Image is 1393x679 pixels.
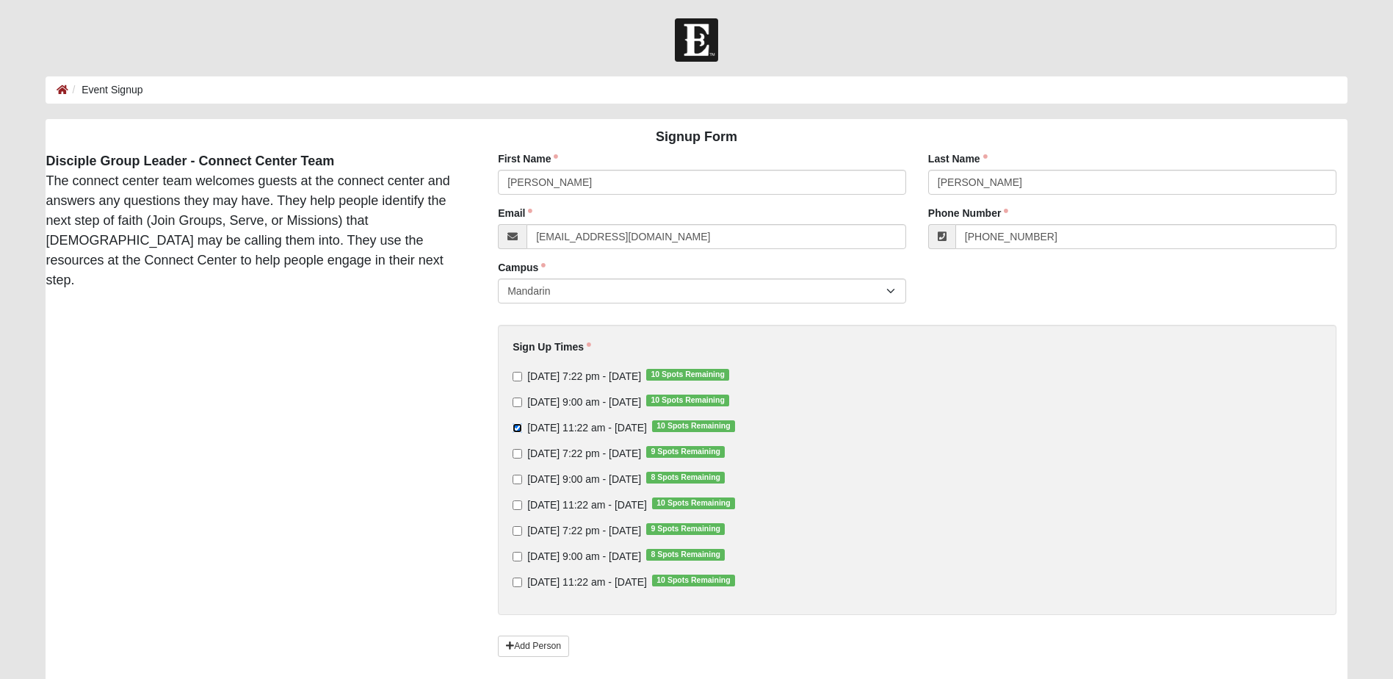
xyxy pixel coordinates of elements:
[513,423,522,433] input: [DATE] 11:22 am - [DATE]10 Spots Remaining
[527,576,647,588] span: [DATE] 11:22 am - [DATE]
[527,525,641,536] span: [DATE] 7:22 pm - [DATE]
[513,475,522,484] input: [DATE] 9:00 am - [DATE]8 Spots Remaining
[652,420,735,432] span: 10 Spots Remaining
[527,370,641,382] span: [DATE] 7:22 pm - [DATE]
[46,154,334,168] strong: Disciple Group Leader - Connect Center Team
[646,369,729,381] span: 10 Spots Remaining
[675,18,718,62] img: Church of Eleven22 Logo
[527,499,647,511] span: [DATE] 11:22 am - [DATE]
[68,82,142,98] li: Event Signup
[527,448,641,459] span: [DATE] 7:22 pm - [DATE]
[513,398,522,407] input: [DATE] 9:00 am - [DATE]10 Spots Remaining
[646,446,725,458] span: 9 Spots Remaining
[646,523,725,535] span: 9 Spots Remaining
[35,151,476,290] div: The connect center team welcomes guests at the connect center and answers any questions they may ...
[652,497,735,509] span: 10 Spots Remaining
[498,151,558,166] label: First Name
[513,552,522,561] input: [DATE] 9:00 am - [DATE]8 Spots Remaining
[513,449,522,459] input: [DATE] 7:22 pm - [DATE]9 Spots Remaining
[646,549,725,561] span: 8 Spots Remaining
[652,575,735,586] span: 10 Spots Remaining
[928,206,1009,220] label: Phone Number
[928,151,988,166] label: Last Name
[46,129,1347,145] h4: Signup Form
[527,396,641,408] span: [DATE] 9:00 am - [DATE]
[513,339,591,354] label: Sign Up Times
[527,550,641,562] span: [DATE] 9:00 am - [DATE]
[498,636,569,657] a: Add Person
[513,372,522,381] input: [DATE] 7:22 pm - [DATE]10 Spots Remaining
[646,472,725,484] span: 8 Spots Remaining
[646,395,729,406] span: 10 Spots Remaining
[513,526,522,536] input: [DATE] 7:22 pm - [DATE]9 Spots Remaining
[513,578,522,587] input: [DATE] 11:22 am - [DATE]10 Spots Remaining
[498,260,546,275] label: Campus
[527,422,647,434] span: [DATE] 11:22 am - [DATE]
[498,206,532,220] label: Email
[513,500,522,510] input: [DATE] 11:22 am - [DATE]10 Spots Remaining
[527,473,641,485] span: [DATE] 9:00 am - [DATE]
